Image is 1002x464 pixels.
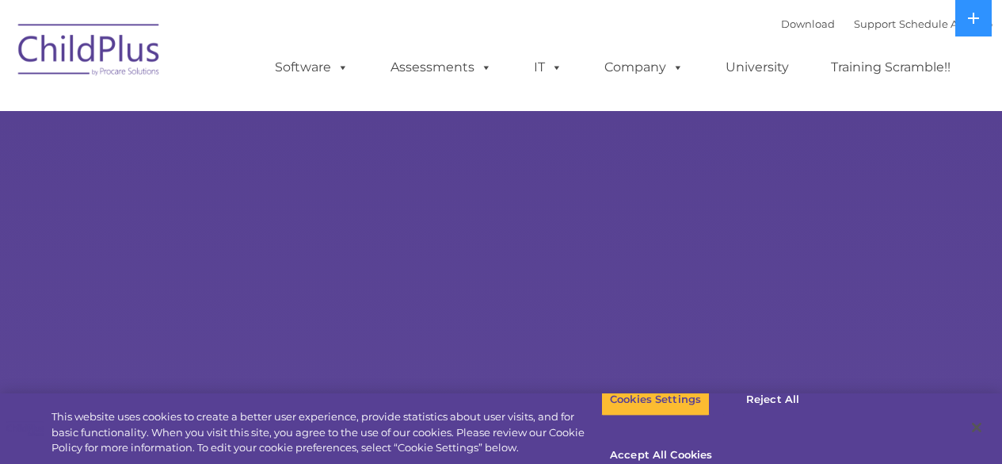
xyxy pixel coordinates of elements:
[710,52,805,83] a: University
[781,17,835,30] a: Download
[815,52,966,83] a: Training Scramble!!
[959,410,994,445] button: Close
[51,409,601,456] div: This website uses cookies to create a better user experience, provide statistics about user visit...
[10,13,169,92] img: ChildPlus by Procare Solutions
[854,17,896,30] a: Support
[375,52,508,83] a: Assessments
[723,383,822,416] button: Reject All
[518,52,578,83] a: IT
[601,383,710,416] button: Cookies Settings
[899,17,992,30] a: Schedule A Demo
[781,17,992,30] font: |
[259,52,364,83] a: Software
[589,52,699,83] a: Company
